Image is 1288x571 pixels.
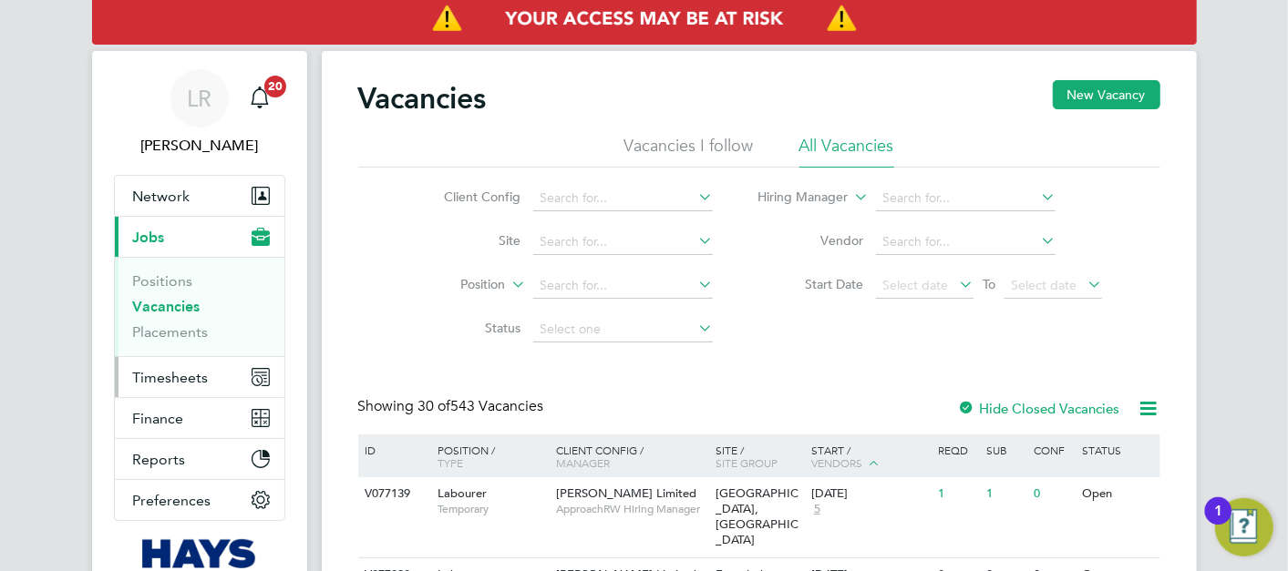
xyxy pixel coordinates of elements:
div: V077139 [361,477,425,511]
label: Site [416,232,520,249]
span: 5 [811,502,823,517]
button: New Vacancy [1053,80,1160,109]
a: LR[PERSON_NAME] [114,69,285,157]
a: Positions [133,272,193,290]
button: Reports [115,439,284,479]
a: 20 [242,69,278,127]
label: Vendor [758,232,863,249]
div: 1 [982,477,1029,511]
div: Start / [807,434,934,480]
span: 543 Vacancies [418,397,544,415]
img: hays-logo-retina.png [142,539,256,568]
div: 0 [1030,477,1077,511]
div: Position / [424,434,551,478]
span: Lewis Railton [114,135,285,157]
span: Timesheets [133,369,209,386]
span: Finance [133,410,184,427]
input: Search for... [876,186,1056,211]
label: Client Config [416,189,520,205]
span: [PERSON_NAME] Limited [556,485,696,501]
input: Search for... [533,186,713,211]
label: Start Date [758,276,863,292]
div: Sub [982,434,1029,465]
span: LR [187,87,211,110]
input: Search for... [533,273,713,299]
span: Preferences [133,492,211,509]
li: All Vacancies [799,135,894,168]
div: Client Config / [551,434,711,478]
div: Showing [358,397,548,416]
span: 20 [264,76,286,97]
span: Network [133,188,191,205]
span: Labourer [438,485,487,501]
div: [DATE] [811,486,930,502]
button: Preferences [115,480,284,520]
li: Vacancies I follow [624,135,754,168]
span: 30 of [418,397,451,415]
span: To [977,272,1001,296]
h2: Vacancies [358,80,487,117]
div: ID [361,434,425,465]
div: Conf [1030,434,1077,465]
span: Temporary [438,502,547,516]
span: Site Group [716,455,778,470]
input: Search for... [876,229,1056,255]
label: Position [400,276,505,294]
label: Status [416,320,520,336]
span: Reports [133,451,186,468]
div: Open [1077,477,1157,511]
div: Status [1077,434,1157,465]
div: 1 [1214,511,1222,535]
button: Timesheets [115,357,284,397]
div: Reqd [934,434,982,465]
span: Manager [556,455,610,470]
label: Hiring Manager [743,189,848,207]
button: Network [115,176,284,216]
span: Type [438,455,463,470]
span: Vendors [811,455,862,470]
span: Jobs [133,229,165,246]
input: Search for... [533,229,713,255]
button: Finance [115,398,284,438]
div: 1 [934,477,982,511]
a: Placements [133,323,209,341]
button: Open Resource Center, 1 new notification [1215,498,1273,556]
button: Jobs [115,217,284,257]
span: [GEOGRAPHIC_DATA], [GEOGRAPHIC_DATA] [716,485,799,547]
span: ApproachRW Hiring Manager [556,502,706,516]
label: Hide Closed Vacancies [958,400,1120,417]
span: Select date [1011,277,1077,293]
input: Select one [533,317,713,342]
div: Site / [711,434,807,478]
a: Vacancies [133,298,201,315]
span: Select date [882,277,948,293]
a: Go to home page [114,539,285,568]
div: Jobs [115,257,284,356]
